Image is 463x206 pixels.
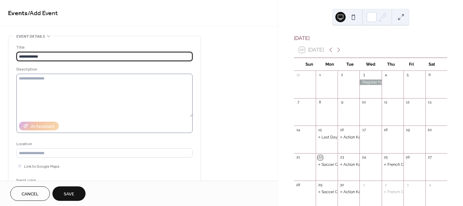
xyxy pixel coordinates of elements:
[384,155,388,160] div: 25
[16,66,191,73] div: Description
[316,189,338,195] div: Soccer Club
[16,177,65,184] div: Event color
[322,162,343,167] div: Soccer Club
[361,100,366,105] div: 10
[384,73,388,78] div: 4
[405,155,410,160] div: 26
[299,58,320,71] div: Sun
[338,162,359,167] div: Action Karate
[405,183,410,187] div: 3
[427,155,432,160] div: 27
[294,34,447,42] div: [DATE]
[427,127,432,132] div: 20
[405,100,410,105] div: 12
[338,189,359,195] div: Action Karate
[28,7,58,20] span: / Add Event
[24,163,59,170] span: Link to Google Maps
[384,183,388,187] div: 2
[320,58,340,71] div: Mon
[381,58,401,71] div: Thu
[343,189,368,195] div: Action Karate
[296,127,301,132] div: 14
[382,162,404,167] div: French Club
[387,162,409,167] div: French Club
[316,135,338,140] div: Last Day to Register for Fall Clubs
[340,73,344,78] div: 2
[296,73,301,78] div: 31
[318,100,322,105] div: 8
[296,155,301,160] div: 21
[422,58,442,71] div: Sat
[359,80,381,85] div: Register for After-School Clubs
[338,135,359,140] div: Action Karate
[16,33,45,40] span: Event details
[382,189,404,195] div: French Club
[401,58,422,71] div: Fri
[361,155,366,160] div: 24
[296,183,301,187] div: 28
[322,189,343,195] div: Soccer Club
[343,135,368,140] div: Action Karate
[340,58,360,71] div: Tue
[427,73,432,78] div: 6
[340,155,344,160] div: 23
[361,73,366,78] div: 3
[64,191,74,198] span: Save
[16,44,191,51] div: Title
[316,162,338,167] div: Soccer Club
[296,100,301,105] div: 7
[322,135,382,140] div: Last Day to Register for Fall Clubs
[405,127,410,132] div: 19
[8,7,28,20] a: Events
[16,141,191,147] div: Location
[384,100,388,105] div: 11
[318,127,322,132] div: 15
[340,100,344,105] div: 9
[318,183,322,187] div: 29
[340,183,344,187] div: 30
[387,189,409,195] div: French Club
[318,73,322,78] div: 1
[405,73,410,78] div: 5
[10,186,50,201] button: Cancel
[340,127,344,132] div: 16
[52,186,86,201] button: Save
[361,127,366,132] div: 17
[22,191,39,198] span: Cancel
[360,58,381,71] div: Wed
[343,162,368,167] div: Action Karate
[361,183,366,187] div: 1
[427,100,432,105] div: 13
[427,183,432,187] div: 4
[384,127,388,132] div: 18
[318,155,322,160] div: 22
